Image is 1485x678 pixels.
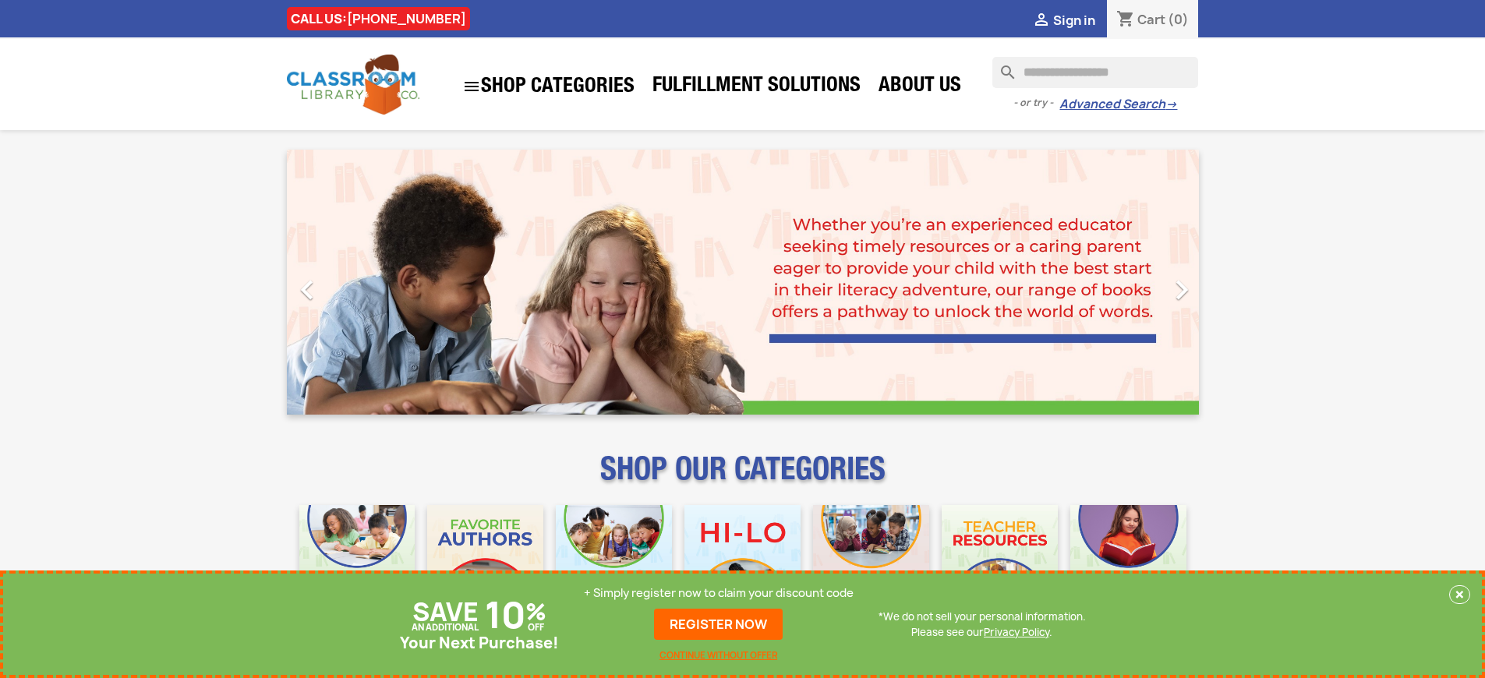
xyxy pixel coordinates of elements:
img: CLC_HiLo_Mobile.jpg [684,505,801,621]
a: About Us [871,72,969,103]
img: CLC_Fiction_Nonfiction_Mobile.jpg [813,505,929,621]
img: CLC_Dyslexia_Mobile.jpg [1070,505,1186,621]
a:  Sign in [1032,12,1095,29]
img: Classroom Library Company [287,55,419,115]
span: Sign in [1053,12,1095,29]
i:  [462,77,481,96]
span: Cart [1137,11,1165,28]
a: Next [1062,150,1199,415]
span: → [1165,97,1177,112]
img: CLC_Phonics_And_Decodables_Mobile.jpg [556,505,672,621]
div: CALL US: [287,7,470,30]
img: CLC_Favorite_Authors_Mobile.jpg [427,505,543,621]
a: Fulfillment Solutions [645,72,868,103]
input: Search [992,57,1198,88]
p: SHOP OUR CATEGORIES [287,464,1199,493]
a: Advanced Search→ [1059,97,1177,112]
span: (0) [1168,11,1189,28]
a: SHOP CATEGORIES [454,69,642,104]
i: search [992,57,1011,76]
span: - or try - [1013,95,1059,111]
i:  [1162,270,1201,309]
a: Previous [287,150,424,415]
ul: Carousel container [287,150,1199,415]
i: shopping_cart [1116,11,1135,30]
i:  [1032,12,1051,30]
img: CLC_Bulk_Mobile.jpg [299,505,415,621]
i:  [288,270,327,309]
img: CLC_Teacher_Resources_Mobile.jpg [942,505,1058,621]
a: [PHONE_NUMBER] [347,10,466,27]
